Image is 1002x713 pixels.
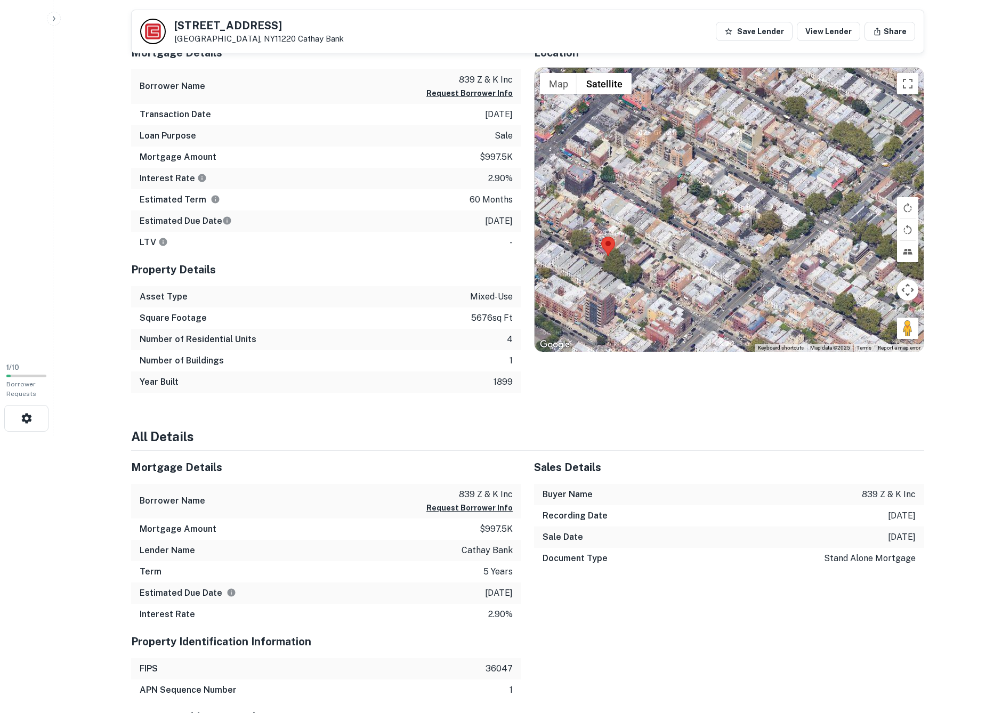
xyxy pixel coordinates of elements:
iframe: Chat Widget [949,628,1002,679]
p: $997.5k [480,523,513,536]
h6: Buyer Name [543,488,593,501]
p: [DATE] [485,108,513,121]
h6: Lender Name [140,544,195,557]
button: Request Borrower Info [426,501,513,514]
h6: Mortgage Amount [140,523,216,536]
svg: The interest rates displayed on the website are for informational purposes only and may be report... [197,173,207,183]
h6: Transaction Date [140,108,211,121]
p: 60 months [470,193,513,206]
a: Terms [856,345,871,351]
p: - [510,236,513,249]
button: Toggle fullscreen view [897,73,918,94]
p: mixed-use [470,290,513,303]
h6: Asset Type [140,290,188,303]
button: Tilt map [897,241,918,262]
p: 2.90% [488,608,513,621]
h6: FIPS [140,662,158,675]
h6: Estimated Due Date [140,587,236,599]
span: Map data ©2025 [810,345,850,351]
h6: Borrower Name [140,495,205,507]
h6: Estimated Due Date [140,215,232,228]
svg: Estimate is based on a standard schedule for this type of loan. [227,588,236,597]
p: cathay bank [462,544,513,557]
h6: Interest Rate [140,172,207,185]
h5: Property Identification Information [131,634,521,650]
p: 839 z & k inc [862,488,916,501]
svg: LTVs displayed on the website are for informational purposes only and may be reported incorrectly... [158,237,168,247]
h4: All Details [131,427,924,446]
h6: Recording Date [543,509,608,522]
p: [GEOGRAPHIC_DATA], NY11220 [174,34,344,44]
h6: Borrower Name [140,80,205,93]
p: 839 z & k inc [426,488,513,501]
h6: Number of Residential Units [140,333,256,346]
button: Rotate map clockwise [897,197,918,218]
h6: Term [140,565,161,578]
p: stand alone mortgage [824,552,916,565]
img: Google [537,338,572,352]
button: Request Borrower Info [426,87,513,100]
p: sale [495,129,513,142]
p: [DATE] [888,531,916,544]
span: 1 / 10 [6,363,19,371]
a: View Lender [797,22,860,41]
h5: Property Details [131,262,521,278]
h5: Mortgage Details [131,459,521,475]
button: Show street map [540,73,577,94]
a: Open this area in Google Maps (opens a new window) [537,338,572,352]
h6: Loan Purpose [140,129,196,142]
a: Report a map error [878,345,920,351]
p: 5 years [483,565,513,578]
h6: Year Built [140,376,179,388]
button: Save Lender [716,22,793,41]
a: Cathay Bank [298,34,344,43]
p: [DATE] [485,215,513,228]
h6: Square Footage [140,312,207,325]
h6: Number of Buildings [140,354,224,367]
p: 4 [507,333,513,346]
button: Share [864,22,915,41]
p: [DATE] [888,509,916,522]
p: 1 [510,354,513,367]
h6: Interest Rate [140,608,195,621]
button: Keyboard shortcuts [758,344,804,352]
svg: Term is based on a standard schedule for this type of loan. [211,195,220,204]
h6: Mortgage Amount [140,151,216,164]
p: 2.90% [488,172,513,185]
button: Show satellite imagery [577,73,632,94]
button: Drag Pegman onto the map to open Street View [897,318,918,339]
h6: Document Type [543,552,608,565]
p: [DATE] [485,587,513,599]
svg: Estimate is based on a standard schedule for this type of loan. [222,216,232,225]
button: Rotate map counterclockwise [897,219,918,240]
span: Borrower Requests [6,380,36,398]
p: 36047 [486,662,513,675]
h5: [STREET_ADDRESS] [174,20,344,31]
button: Map camera controls [897,279,918,301]
p: 1 [510,684,513,696]
h6: Sale Date [543,531,583,544]
p: 5676 sq ft [471,312,513,325]
h6: LTV [140,236,168,249]
h6: Estimated Term [140,193,220,206]
h5: Sales Details [534,459,924,475]
p: 839 z & k inc [426,74,513,86]
h6: APN Sequence Number [140,684,237,696]
p: 1899 [494,376,513,388]
p: $997.5k [480,151,513,164]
